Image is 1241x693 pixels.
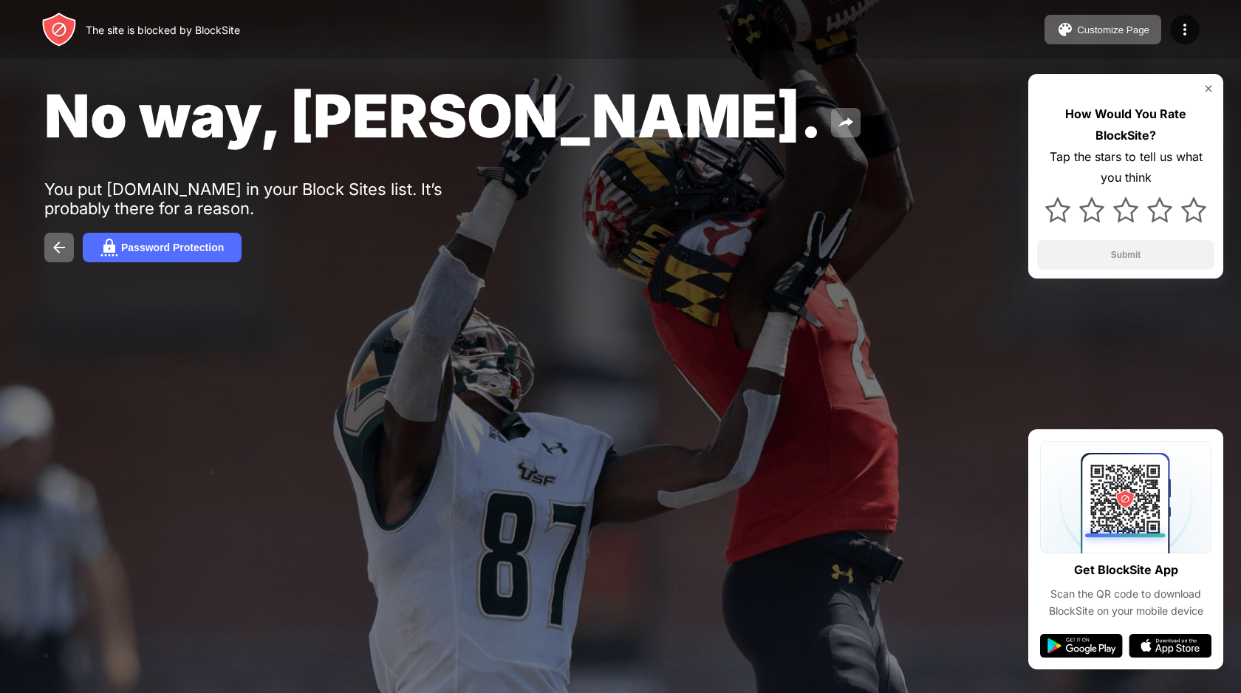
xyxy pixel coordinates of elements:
[1113,197,1138,222] img: star.svg
[1040,634,1123,658] img: google-play.svg
[1129,634,1211,658] img: app-store.svg
[50,239,68,256] img: back.svg
[1074,559,1178,581] div: Get BlockSite App
[1181,197,1206,222] img: star.svg
[1147,197,1172,222] img: star.svg
[121,242,224,253] div: Password Protection
[837,114,855,132] img: share.svg
[1040,586,1211,619] div: Scan the QR code to download BlockSite on your mobile device
[44,80,822,151] span: No way, [PERSON_NAME].
[1040,441,1211,553] img: qrcode.svg
[1037,103,1214,146] div: How Would You Rate BlockSite?
[86,24,240,36] div: The site is blocked by BlockSite
[83,233,242,262] button: Password Protection
[41,12,77,47] img: header-logo.svg
[1037,146,1214,189] div: Tap the stars to tell us what you think
[1056,21,1074,38] img: pallet.svg
[1077,24,1149,35] div: Customize Page
[1037,240,1214,270] button: Submit
[1176,21,1194,38] img: menu-icon.svg
[1045,15,1161,44] button: Customize Page
[1079,197,1104,222] img: star.svg
[1203,83,1214,95] img: rate-us-close.svg
[1045,197,1070,222] img: star.svg
[100,239,118,256] img: password.svg
[44,180,501,218] div: You put [DOMAIN_NAME] in your Block Sites list. It’s probably there for a reason.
